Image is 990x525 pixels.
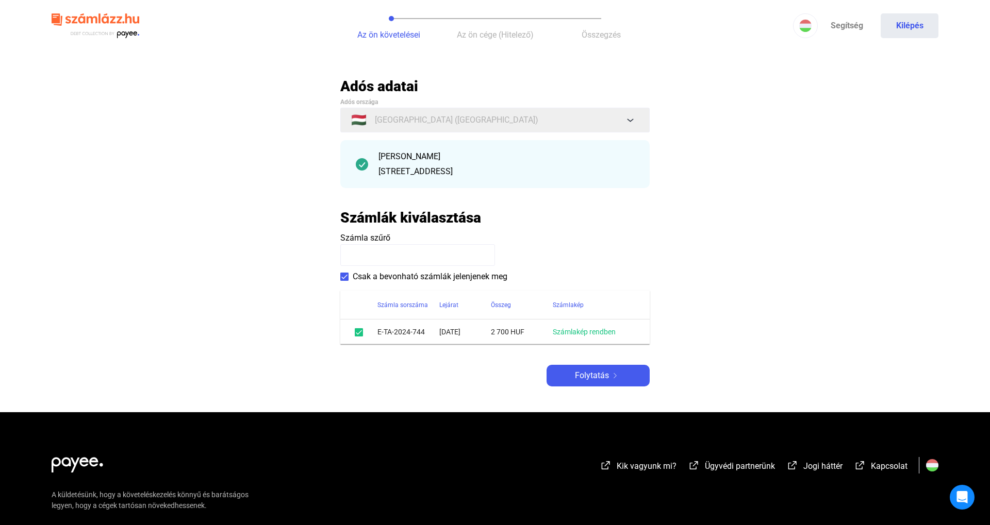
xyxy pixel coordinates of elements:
img: external-link-white [600,460,612,470]
img: external-link-white [688,460,700,470]
div: Lejárat [439,299,491,311]
img: external-link-white [786,460,799,470]
button: HU [793,13,818,38]
button: 🇭🇺[GEOGRAPHIC_DATA] ([GEOGRAPHIC_DATA]) [340,108,650,132]
a: Segítség [818,13,876,38]
span: Folytatás [575,369,609,382]
span: Összegzés [582,30,621,40]
span: Kik vagyunk mi? [617,461,676,471]
img: arrow-right-white [609,373,621,378]
span: [GEOGRAPHIC_DATA] ([GEOGRAPHIC_DATA]) [375,114,538,126]
h2: Számlák kiválasztása [340,209,481,227]
h2: Adós adatai [340,77,650,95]
span: Kapcsolat [871,461,907,471]
img: white-payee-white-dot.svg [52,451,103,472]
a: external-link-whiteKik vagyunk mi? [600,463,676,472]
img: szamlazzhu-logo [52,9,139,43]
div: [PERSON_NAME] [378,150,634,163]
td: [DATE] [439,319,491,344]
div: Számlakép [553,299,637,311]
button: Kilépés [881,13,938,38]
a: Számlakép rendben [553,328,616,336]
span: Adós országa [340,98,378,106]
a: external-link-whiteKapcsolat [854,463,907,472]
div: Számlakép [553,299,584,311]
img: HU [799,20,812,32]
img: external-link-white [854,460,866,470]
span: 🇭🇺 [351,114,367,126]
span: Az ön cége (Hitelező) [457,30,534,40]
div: Összeg [491,299,553,311]
div: Open Intercom Messenger [950,485,975,510]
button: Folytatásarrow-right-white [547,365,650,386]
div: Összeg [491,299,511,311]
span: Az ön követelései [357,30,420,40]
span: Ügyvédi partnerünk [705,461,775,471]
span: Számla szűrő [340,233,390,243]
img: checkmark-darker-green-circle [356,158,368,171]
td: E-TA-2024-744 [377,319,439,344]
div: Számla sorszáma [377,299,439,311]
img: HU.svg [926,459,938,471]
a: external-link-whiteÜgyvédi partnerünk [688,463,775,472]
div: Számla sorszáma [377,299,428,311]
a: external-link-whiteJogi háttér [786,463,843,472]
span: Csak a bevonható számlák jelenjenek meg [353,270,507,283]
td: 2 700 HUF [491,319,553,344]
div: [STREET_ADDRESS] [378,165,634,178]
div: Lejárat [439,299,458,311]
span: Jogi háttér [803,461,843,471]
